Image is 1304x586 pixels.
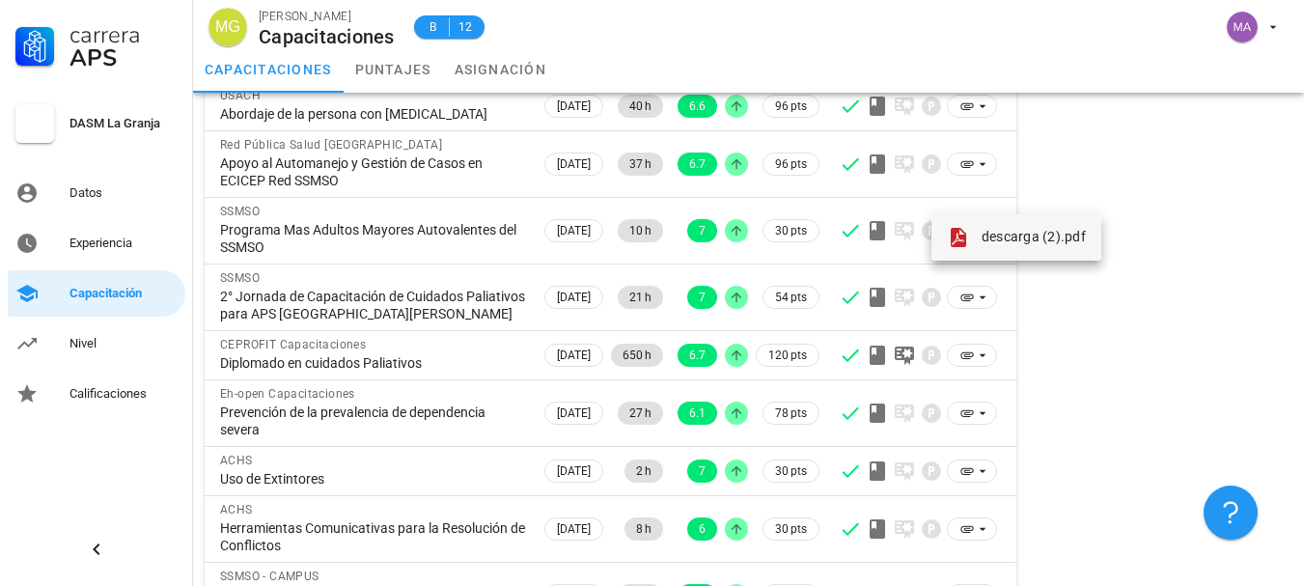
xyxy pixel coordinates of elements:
span: [DATE] [557,403,591,424]
span: [DATE] [557,287,591,308]
span: 10 h [629,219,652,242]
span: SSMSO [220,205,260,218]
a: Capacitación [8,270,185,317]
span: 7 [699,286,706,309]
div: Herramientas Comunicativas para la Resolución de Conflictos [220,519,525,554]
span: 37 h [629,153,652,176]
span: 30 pts [775,519,807,539]
span: 6.7 [689,344,706,367]
a: Calificaciones [8,371,185,417]
span: Red Pública Salud [GEOGRAPHIC_DATA] [220,138,442,152]
span: 30 pts [775,461,807,481]
span: 6.1 [689,402,706,425]
div: Carrera [69,23,178,46]
span: 6.6 [689,95,706,118]
span: 78 pts [775,404,807,423]
span: 12 [458,17,473,37]
a: Nivel [8,321,185,367]
span: 8 h [636,517,652,541]
span: ACHS [220,503,253,516]
div: Apoyo al Automanejo y Gestión de Casos en ECICEP Red SSMSO [220,154,525,189]
div: Uso de Extintores [220,470,525,488]
span: [DATE] [557,153,591,175]
div: [PERSON_NAME] [259,7,395,26]
div: DASM La Granja [69,116,178,131]
span: 120 pts [768,346,807,365]
span: 30 pts [775,221,807,240]
div: Diplomado en cuidados Paliativos [220,354,525,372]
span: 650 h [623,344,652,367]
span: [DATE] [557,220,591,241]
div: Calificaciones [69,386,178,402]
div: avatar [208,8,247,46]
span: 6.7 [689,153,706,176]
span: CEPROFIT Capacitaciones [220,338,366,351]
div: Experiencia [69,236,178,251]
span: [DATE] [557,96,591,117]
span: [DATE] [557,345,591,366]
span: 54 pts [775,288,807,307]
a: capacitaciones [193,46,344,93]
a: puntajes [344,46,443,93]
div: Capacitaciones [259,26,395,47]
div: Abordaje de la persona con [MEDICAL_DATA] [220,105,525,123]
span: descarga (2).pdf [982,229,1086,244]
a: asignación [443,46,559,93]
span: 96 pts [775,154,807,174]
span: B [426,17,441,37]
span: 27 h [629,402,652,425]
span: SSMSO - CAMPUS [220,570,319,583]
span: 40 h [629,95,652,118]
span: 6 [699,517,706,541]
span: 2 h [636,460,652,483]
div: Datos [69,185,178,201]
span: Eh-open Capacitaciones [220,387,355,401]
span: 21 h [629,286,652,309]
span: 7 [699,460,706,483]
span: MG [215,8,240,46]
div: Prevención de la prevalencia de dependencia severa [220,404,525,438]
div: Programa Mas Adultos Mayores Autovalentes del SSMSO [220,221,525,256]
span: 7 [699,219,706,242]
span: 96 pts [775,97,807,116]
span: SSMSO [220,271,260,285]
div: APS [69,46,178,70]
a: Datos [8,170,185,216]
div: avatar [1227,12,1258,42]
span: ACHS [220,454,253,467]
a: Experiencia [8,220,185,266]
div: Nivel [69,336,178,351]
div: 2° Jornada de Capacitación de Cuidados Paliativos para APS [GEOGRAPHIC_DATA][PERSON_NAME] [220,288,525,322]
div: Capacitación [69,286,178,301]
span: USACH [220,89,261,102]
span: [DATE] [557,518,591,540]
span: [DATE] [557,460,591,482]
